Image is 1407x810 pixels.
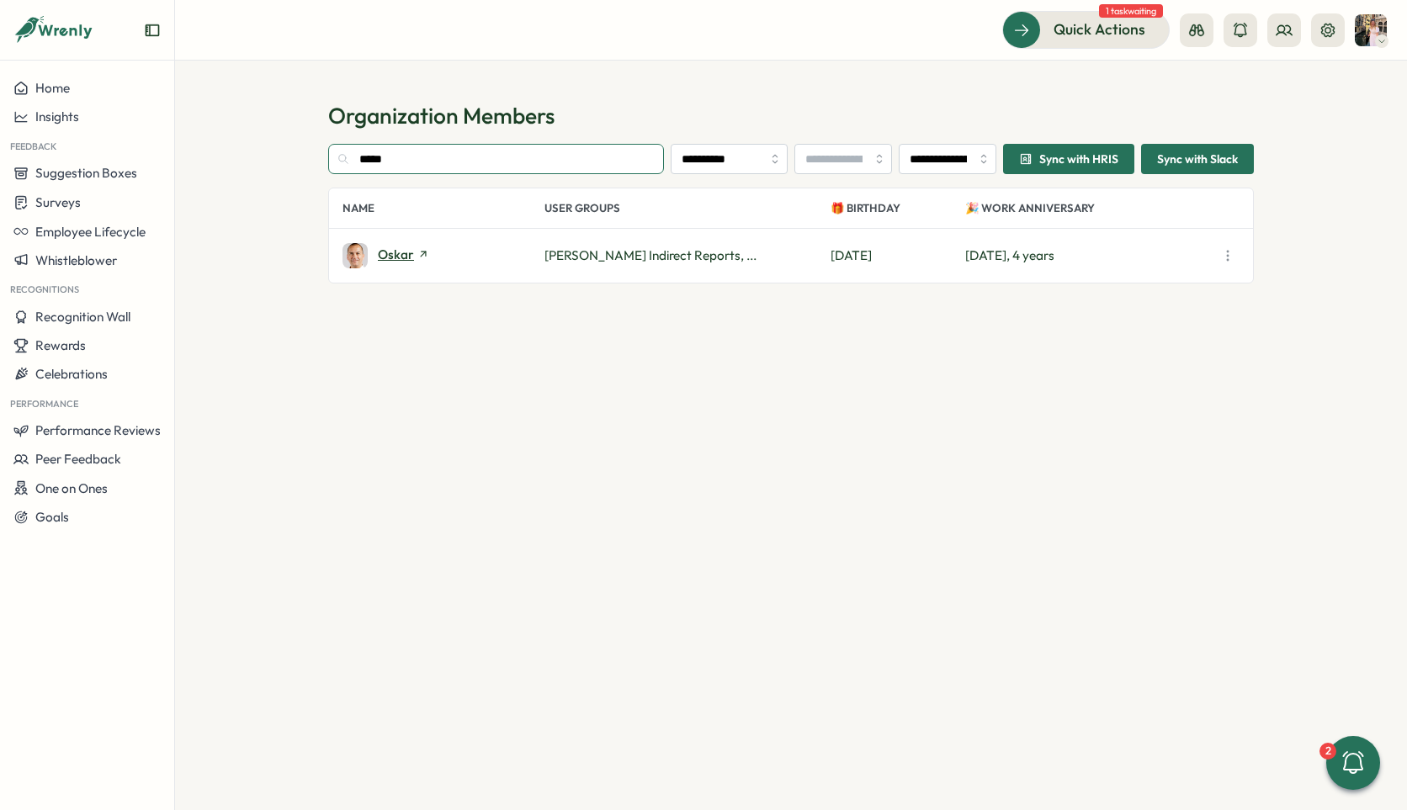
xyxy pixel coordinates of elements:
span: Whistleblower [35,252,117,268]
span: 1 task waiting [1099,4,1163,18]
span: Employee Lifecycle [35,224,146,240]
span: Sync with HRIS [1039,153,1118,165]
button: Expand sidebar [144,22,161,39]
span: [PERSON_NAME] Indirect Reports, ... [544,247,757,263]
h1: Organization Members [328,101,1254,130]
span: Surveys [35,194,81,210]
p: [DATE] [831,246,965,265]
span: Peer Feedback [35,451,121,467]
span: Home [35,80,70,96]
button: Sync with Slack [1141,144,1254,174]
span: oskar [378,248,414,261]
span: One on Ones [35,480,108,496]
span: Insights [35,109,79,124]
span: Recognition Wall [35,309,130,325]
button: 2 [1326,736,1380,790]
p: [DATE], 4 years [965,246,1216,265]
p: User Groups [544,188,831,228]
p: Name [342,188,544,228]
button: Sync with HRIS [1003,144,1134,174]
p: 🎁 Birthday [831,188,965,228]
img: oskar [342,243,368,268]
span: Celebrations [35,366,108,382]
span: Sync with Slack [1157,145,1238,173]
span: Goals [35,509,69,525]
span: Performance Reviews [35,422,161,438]
span: Suggestion Boxes [35,165,137,181]
span: Rewards [35,337,86,353]
div: 2 [1319,743,1336,760]
img: Hannah Saunders [1355,14,1387,46]
p: 🎉 Work Anniversary [965,188,1216,228]
span: Quick Actions [1054,19,1145,40]
a: oskaroskar [342,243,544,268]
button: Quick Actions [1002,11,1170,48]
